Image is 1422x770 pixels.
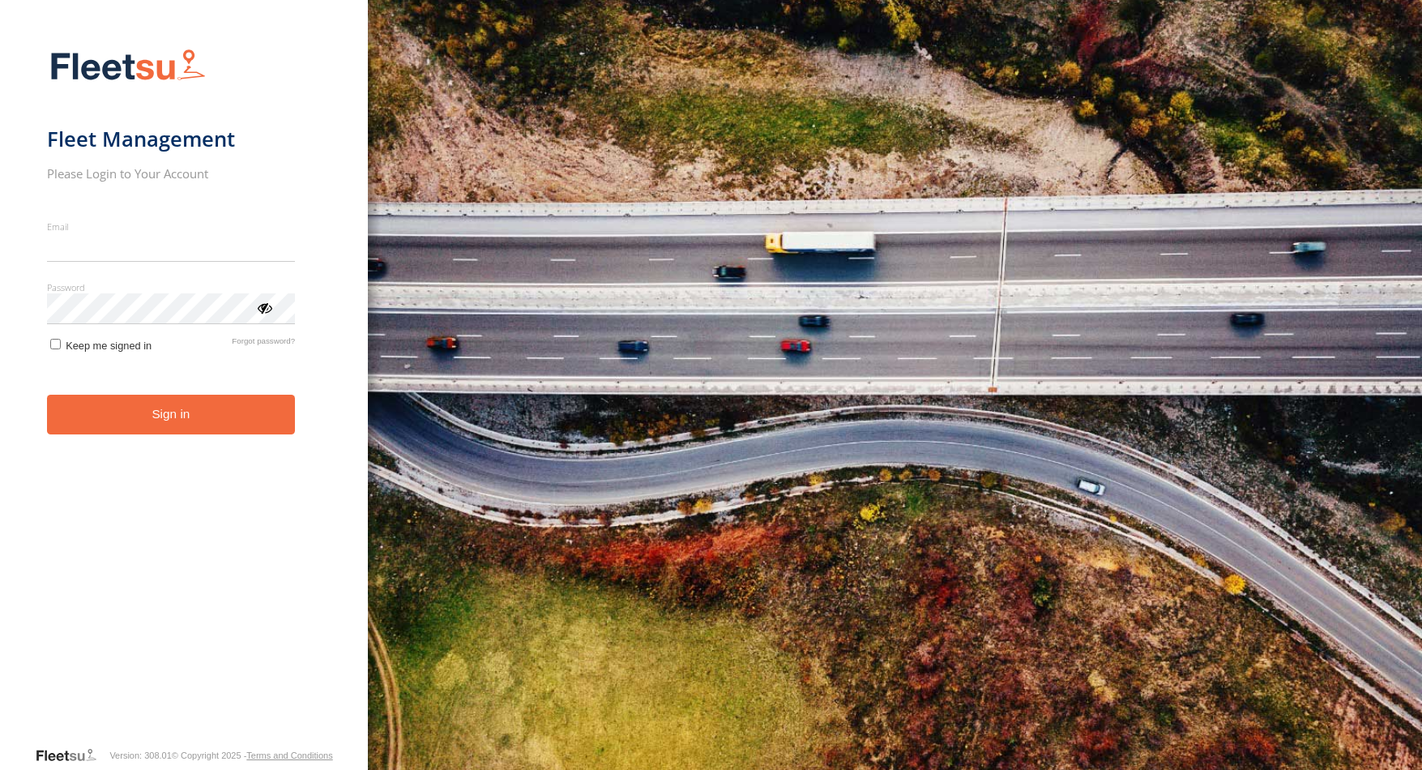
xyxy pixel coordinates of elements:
div: Version: 308.01 [109,751,171,760]
a: Visit our Website [35,747,109,764]
div: ViewPassword [256,299,272,315]
input: Keep me signed in [50,339,61,349]
h2: Please Login to Your Account [47,165,296,182]
span: Keep me signed in [66,340,152,352]
img: Fleetsu [47,45,209,87]
a: Forgot password? [232,336,295,352]
label: Password [47,281,296,293]
label: Email [47,220,296,233]
a: Terms and Conditions [246,751,332,760]
div: © Copyright 2025 - [172,751,333,760]
button: Sign in [47,395,296,434]
form: main [47,39,322,746]
h1: Fleet Management [47,126,296,152]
